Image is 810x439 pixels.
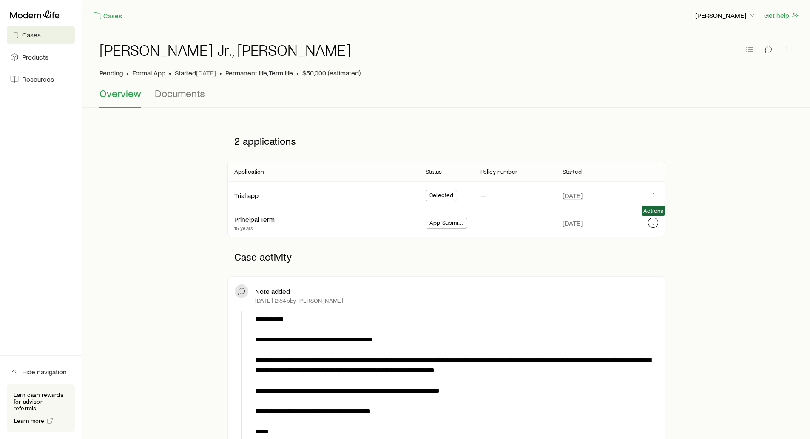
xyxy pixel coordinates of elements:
p: [DATE] 2:54p by [PERSON_NAME] [255,297,343,304]
span: App Submitted [429,219,463,228]
div: Principal Term [234,215,275,224]
span: Actions [643,207,663,214]
span: Permanent life, Term life [225,69,293,77]
span: Hide navigation [22,367,67,376]
p: 2 applications [227,128,665,154]
p: Pending [99,69,123,77]
span: [DATE] [563,219,583,227]
span: Learn more [14,418,45,424]
span: $50,000 (estimated) [302,69,361,77]
button: Get help [764,11,800,20]
span: Resources [22,75,54,83]
a: Resources [7,70,75,89]
p: Started [563,168,582,175]
p: Started [175,69,216,77]
p: Application [234,168,264,175]
div: Earn cash rewards for advisor referrals.Learn more [7,384,75,432]
button: [PERSON_NAME] [695,11,757,21]
p: Note added [255,287,290,296]
span: Selected [429,192,453,201]
p: 15 years [234,224,275,231]
p: Status [426,168,442,175]
p: Case activity [227,244,665,270]
button: Hide navigation [7,362,75,381]
a: Trial app [234,191,259,199]
div: Trial app [234,191,259,200]
p: Policy number [480,168,517,175]
p: — [480,191,486,200]
span: Products [22,53,48,61]
p: [PERSON_NAME] [695,11,756,20]
a: Cases [93,11,122,21]
span: • [296,69,299,77]
span: • [219,69,222,77]
span: Formal App [132,69,165,77]
span: Documents [155,87,205,99]
p: — [480,219,486,227]
a: Principal Term [234,215,275,223]
div: Case details tabs [99,87,793,108]
a: Products [7,48,75,66]
span: [DATE] [196,69,216,77]
span: Overview [99,87,141,99]
span: • [169,69,171,77]
h1: [PERSON_NAME] Jr., [PERSON_NAME] [99,41,351,58]
a: Cases [7,26,75,44]
span: Cases [22,31,41,39]
p: Earn cash rewards for advisor referrals. [14,391,68,412]
span: [DATE] [563,191,583,200]
span: • [126,69,129,77]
